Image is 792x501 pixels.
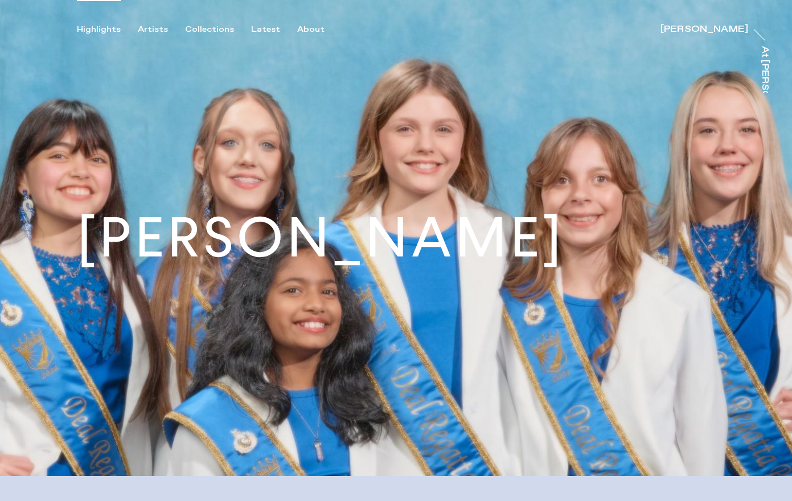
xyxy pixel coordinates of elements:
div: Highlights [77,24,121,35]
button: Highlights [77,24,138,35]
div: Latest [251,24,280,35]
div: About [297,24,325,35]
button: About [297,24,342,35]
div: Collections [185,24,234,35]
button: Artists [138,24,185,35]
a: [PERSON_NAME] [660,22,748,33]
h1: [PERSON_NAME] [77,210,565,266]
div: At [PERSON_NAME] [760,46,769,148]
a: At [PERSON_NAME] [761,46,773,93]
button: Collections [185,24,251,35]
button: Latest [251,24,297,35]
div: Artists [138,24,168,35]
